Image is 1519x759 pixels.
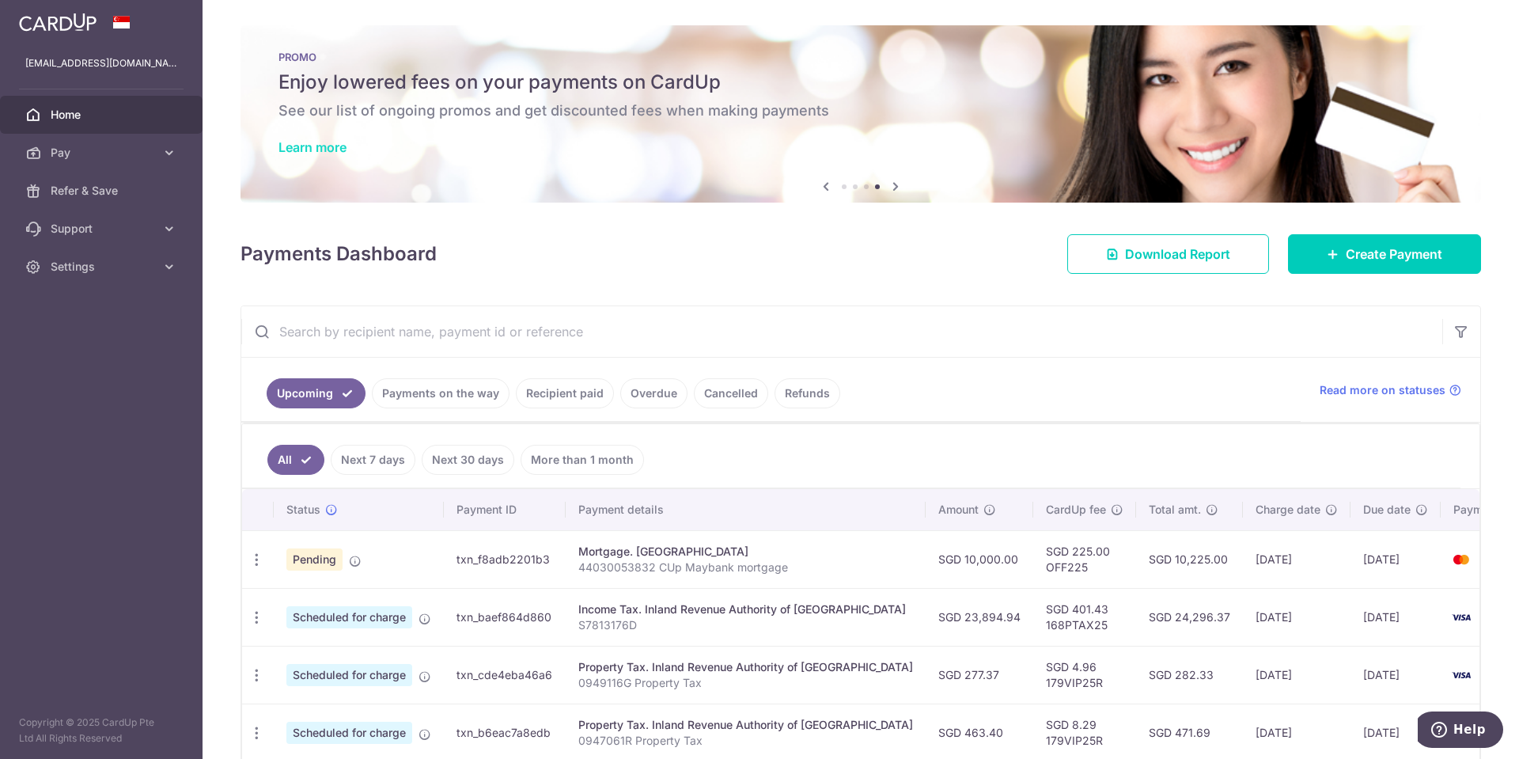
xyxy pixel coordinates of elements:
td: [DATE] [1243,588,1350,646]
span: Charge date [1256,502,1320,518]
span: CardUp fee [1046,502,1106,518]
span: Amount [938,502,979,518]
span: Scheduled for charge [286,722,412,744]
td: SGD 401.43 168PTAX25 [1033,588,1136,646]
td: txn_f8adb2201b3 [444,530,566,588]
a: Next 7 days [331,445,415,475]
th: Payment details [566,489,926,530]
p: [EMAIL_ADDRESS][DOMAIN_NAME] [25,55,177,71]
td: txn_baef864d860 [444,588,566,646]
p: 44030053832 CUp Maybank mortgage [578,560,913,575]
td: SGD 10,225.00 [1136,530,1243,588]
p: 0949116G Property Tax [578,675,913,691]
td: SGD 4.96 179VIP25R [1033,646,1136,704]
td: [DATE] [1350,588,1441,646]
a: Read more on statuses [1320,382,1461,398]
span: Scheduled for charge [286,664,412,686]
p: PROMO [278,51,1443,63]
td: SGD 10,000.00 [926,530,1033,588]
span: Status [286,502,320,518]
p: S7813176D [578,617,913,633]
span: Create Payment [1346,245,1442,264]
td: [DATE] [1243,646,1350,704]
th: Payment ID [444,489,566,530]
input: Search by recipient name, payment id or reference [241,306,1442,357]
a: Cancelled [694,378,768,408]
span: Scheduled for charge [286,606,412,628]
iframe: Opens a widget where you can find more information [1418,712,1503,751]
h6: See our list of ongoing promos and get discounted fees when making payments [278,101,1443,120]
span: Settings [51,259,155,275]
a: Download Report [1067,234,1269,274]
td: SGD 23,894.94 [926,588,1033,646]
a: Create Payment [1288,234,1481,274]
td: SGD 225.00 OFF225 [1033,530,1136,588]
p: 0947061R Property Tax [578,733,913,749]
td: [DATE] [1350,530,1441,588]
td: [DATE] [1243,530,1350,588]
td: [DATE] [1350,646,1441,704]
span: Due date [1363,502,1411,518]
td: txn_cde4eba46a6 [444,646,566,704]
span: Pending [286,548,343,571]
h5: Enjoy lowered fees on your payments on CardUp [278,70,1443,95]
div: Property Tax. Inland Revenue Authority of [GEOGRAPHIC_DATA] [578,659,913,675]
td: SGD 282.33 [1136,646,1243,704]
span: Refer & Save [51,183,155,199]
div: Income Tax. Inland Revenue Authority of [GEOGRAPHIC_DATA] [578,602,913,617]
a: Upcoming [267,378,366,408]
a: More than 1 month [521,445,644,475]
a: Payments on the way [372,378,509,408]
span: Pay [51,145,155,161]
td: SGD 277.37 [926,646,1033,704]
a: Learn more [278,139,347,155]
a: All [267,445,324,475]
span: Support [51,221,155,237]
div: Mortgage. [GEOGRAPHIC_DATA] [578,544,913,560]
span: Total amt. [1149,502,1201,518]
h4: Payments Dashboard [241,240,437,268]
div: Property Tax. Inland Revenue Authority of [GEOGRAPHIC_DATA] [578,717,913,733]
a: Next 30 days [422,445,514,475]
img: CardUp [19,13,97,32]
span: Home [51,107,155,123]
span: Download Report [1125,245,1230,264]
img: Bank Card [1445,550,1477,569]
img: Bank Card [1445,608,1477,627]
img: Latest Promos banner [241,25,1481,203]
a: Refunds [775,378,840,408]
td: SGD 24,296.37 [1136,588,1243,646]
a: Overdue [620,378,688,408]
img: Bank Card [1445,666,1477,685]
a: Recipient paid [516,378,614,408]
span: Read more on statuses [1320,382,1445,398]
